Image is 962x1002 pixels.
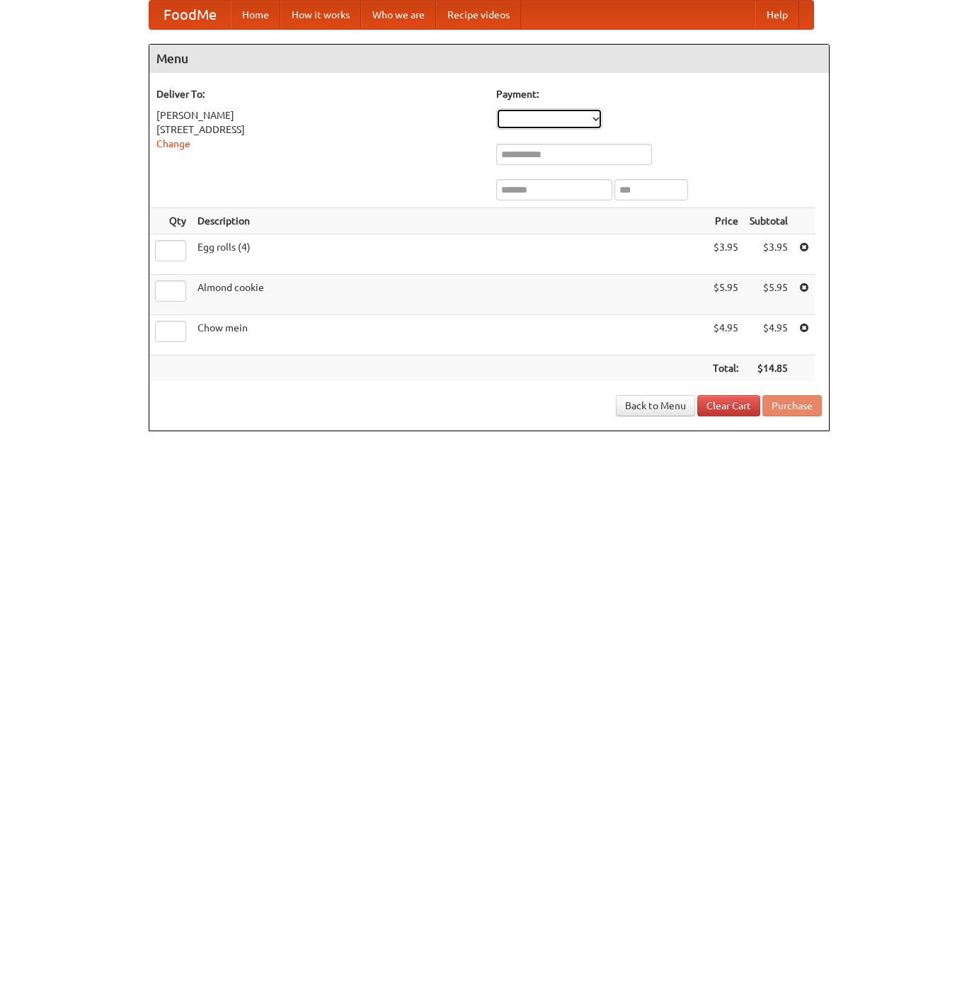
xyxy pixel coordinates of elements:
a: Clear Cart [697,395,760,416]
td: $4.95 [744,315,794,355]
a: Recipe videos [436,1,521,29]
td: $3.95 [744,234,794,275]
a: FoodMe [149,1,231,29]
th: Total: [707,355,744,382]
h5: Payment: [496,87,822,101]
div: [PERSON_NAME] [156,108,482,123]
td: $5.95 [707,275,744,315]
td: $5.95 [744,275,794,315]
h5: Deliver To: [156,87,482,101]
th: Description [192,208,707,234]
td: Egg rolls (4) [192,234,707,275]
th: Qty [149,208,192,234]
a: Change [156,138,190,149]
a: Help [755,1,799,29]
a: Home [231,1,280,29]
th: $14.85 [744,355,794,382]
button: Purchase [762,395,822,416]
a: How it works [280,1,361,29]
h4: Menu [149,45,829,73]
th: Subtotal [744,208,794,234]
a: Back to Menu [616,395,695,416]
td: Chow mein [192,315,707,355]
td: Almond cookie [192,275,707,315]
td: $3.95 [707,234,744,275]
a: Who we are [361,1,436,29]
div: [STREET_ADDRESS] [156,123,482,137]
th: Price [707,208,744,234]
td: $4.95 [707,315,744,355]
